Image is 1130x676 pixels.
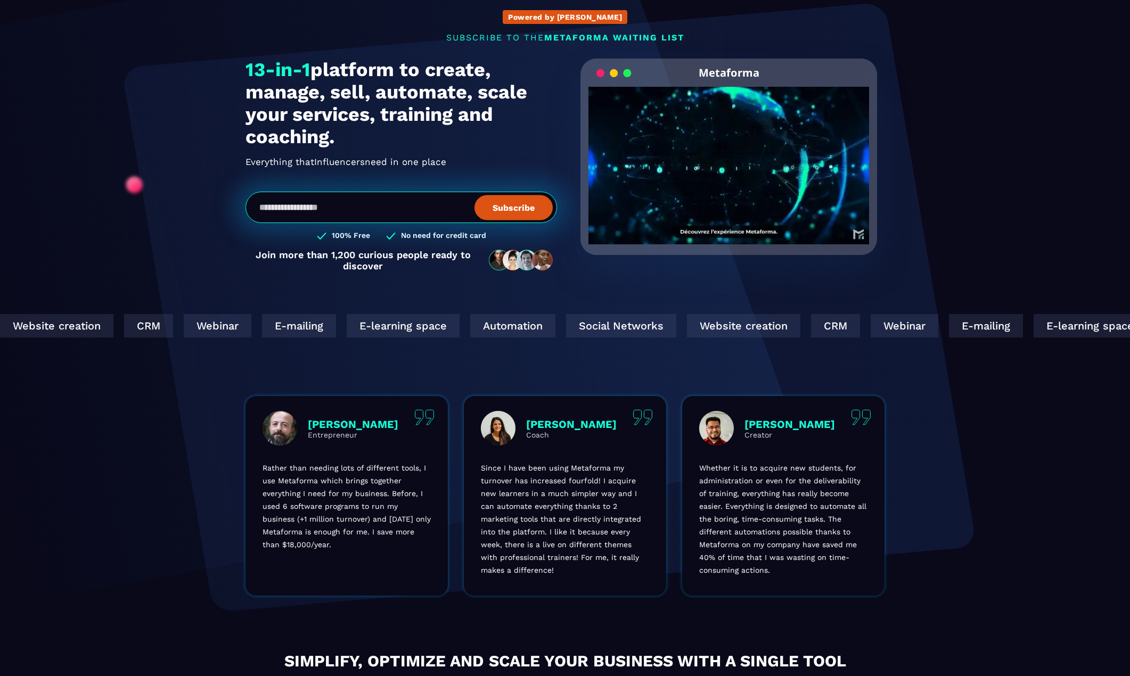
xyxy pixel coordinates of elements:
video: Your browser does not support the video tag. [588,87,869,227]
h2: Everything that need in one place [245,153,557,170]
img: quote [414,409,435,425]
span: METAFORMA WAITING LIST [544,32,684,43]
span: Influencers [314,153,365,170]
div: CRM [119,314,168,337]
p: Entrepreneur [308,431,398,439]
div: E-mailing [257,314,331,337]
h3: No need for credit card [401,231,486,241]
h1: platform to create, manage, sell, automate, scale your services, training and coaching. [245,59,557,148]
p: [PERSON_NAME] [308,418,398,431]
p: Powered by [PERSON_NAME] [508,13,622,21]
p: Coach [526,431,617,439]
div: E-learning space [342,314,455,337]
div: Website creation [682,314,796,337]
img: profile [481,411,515,446]
h3: 100% Free [332,231,370,241]
p: Creator [744,431,835,439]
img: profile [263,411,297,446]
img: loading [596,68,632,78]
p: [PERSON_NAME] [744,418,835,431]
img: community-people [486,249,557,271]
div: Webinar [866,314,934,337]
h2: Simplify, optimize and scale your business with a single tool [134,649,996,673]
p: Whether it is to acquire new students, for administration or even for the deliverability of train... [699,461,867,576]
img: checked [386,231,396,241]
button: Subscribe [474,195,553,220]
div: CRM [806,314,855,337]
img: profile [699,411,734,446]
p: SUBSCRIBE TO THE [245,32,885,43]
h2: Metaforma [699,59,759,87]
div: E-mailing [944,314,1018,337]
p: Join more than 1,200 curious people ready to discover [245,249,480,271]
img: checked [317,231,326,241]
div: Social Networks [561,314,672,337]
p: Rather than needing lots of different tools, I use Metaforma which brings together everything I n... [263,461,431,551]
img: quote [851,409,871,425]
div: Webinar [179,314,247,337]
p: Since I have been using Metaforma my turnover has increased fourfold! I acquire new learners in a... [481,461,649,576]
span: 13-in-1 [245,59,310,81]
img: quote [633,409,653,425]
div: Automation [465,314,551,337]
p: [PERSON_NAME] [526,418,617,431]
